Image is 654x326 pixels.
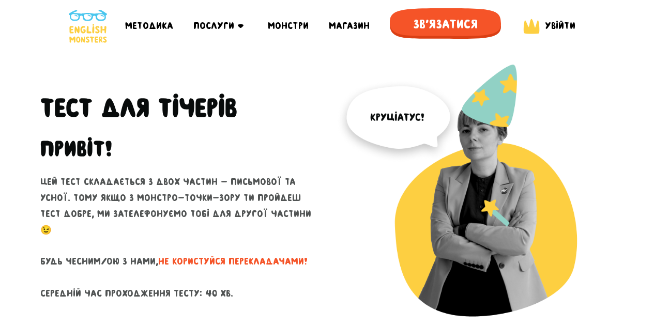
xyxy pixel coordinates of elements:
[40,92,320,123] h1: Тест для тічерів
[390,8,501,44] a: Зв'язатися
[158,256,308,267] span: не користуйся перекладачами!
[390,8,501,40] span: Зв'язатися
[69,10,107,43] img: English Monsters
[40,174,320,301] p: Цей тест складається з двох частин - письмової та усної. Тому якщо з монстро-точки-зору ти пройде...
[40,136,112,162] h2: Привіт!
[521,17,542,36] img: English Monsters login
[545,21,575,31] span: Увійти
